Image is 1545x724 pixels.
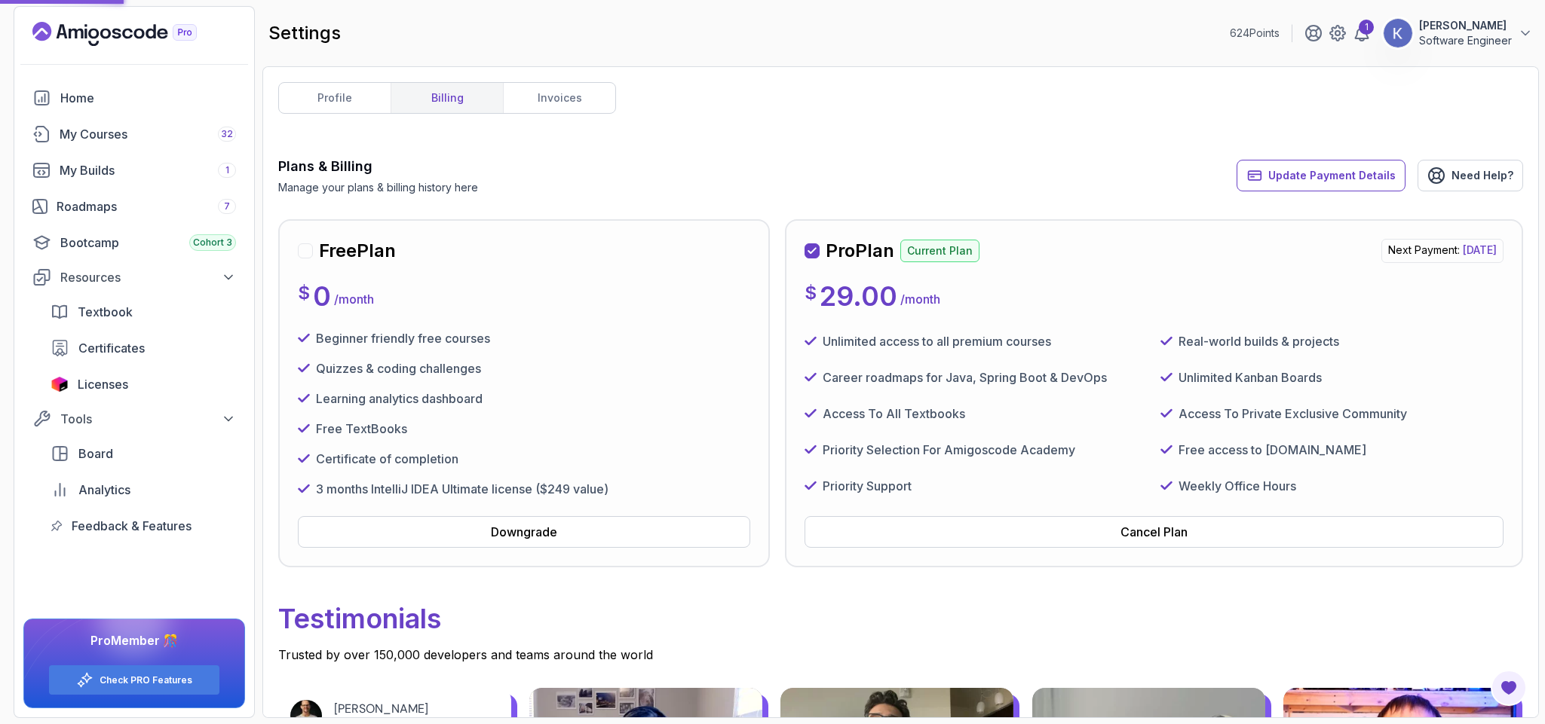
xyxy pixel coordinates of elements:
img: user profile image [1384,19,1412,47]
p: Unlimited Kanban Boards [1179,368,1322,386]
p: / month [900,290,940,308]
p: Software Engineer [1419,33,1512,48]
button: Check PRO Features [48,664,220,695]
span: Textbook [78,303,133,321]
a: profile [279,83,391,113]
div: Bootcamp [60,234,236,252]
p: Manage your plans & billing history here [278,180,478,195]
div: Cancel Plan [1120,523,1188,541]
p: Access To Private Exclusive Community [1179,405,1407,423]
p: Learning analytics dashboard [316,389,483,408]
div: My Courses [60,125,236,143]
div: Resources [60,268,236,286]
button: Resources [23,264,245,291]
div: 1 [1359,20,1374,35]
span: Update Payment Details [1268,168,1396,183]
a: board [41,438,245,469]
p: Career roadmaps for Java, Spring Boot & DevOps [823,368,1107,386]
a: bootcamp [23,228,245,258]
a: Check PRO Features [100,674,192,686]
span: 1 [225,164,229,176]
button: Cancel Plan [805,516,1504,548]
button: user profile image[PERSON_NAME]Software Engineer [1383,18,1533,48]
a: Landing page [32,22,231,46]
p: 3 months IntelliJ IDEA Ultimate license ($249 value) [316,480,608,498]
h2: settings [268,21,341,45]
a: feedback [41,511,245,541]
a: roadmaps [23,191,245,221]
p: Testimonials [278,591,1523,646]
span: Cohort 3 [193,237,232,249]
p: $ [805,281,817,305]
p: 29.00 [820,281,897,311]
button: Update Payment Details [1237,160,1406,191]
p: Free access to [DOMAIN_NAME] [1179,441,1366,459]
p: Current Plan [900,240,979,262]
p: Trusted by over 150,000 developers and teams around the world [278,646,1523,664]
h2: Free Plan [319,239,396,263]
span: Need Help? [1452,168,1513,183]
span: [DATE] [1463,243,1497,256]
h2: Pro Plan [826,239,894,263]
a: Need Help? [1418,160,1523,191]
p: Certificate of completion [316,450,458,468]
div: Home [60,89,236,107]
a: 1 [1353,24,1371,42]
p: Priority Support [823,477,912,495]
span: Analytics [78,481,130,499]
span: Licenses [78,375,128,393]
a: textbook [41,297,245,327]
a: courses [23,119,245,149]
div: Roadmaps [57,197,236,215]
a: certificates [41,333,245,363]
a: analytics [41,475,245,505]
a: billing [391,83,503,113]
div: Tools [60,410,236,428]
p: Next Payment: [1381,239,1504,263]
a: home [23,83,245,113]
p: 624 Points [1230,26,1280,41]
p: Real-world builds & projects [1179,332,1339,350]
a: builds [23,155,245,185]
h3: Plans & Billing [278,156,478,177]
p: Quizzes & coding challenges [316,359,481,377]
span: 7 [224,200,230,212]
div: My Builds [60,161,236,179]
p: $ [298,281,310,305]
span: Feedback & Features [72,517,192,535]
p: / month [334,290,374,308]
p: 0 [313,281,331,311]
p: Weekly Office Hours [1179,477,1296,495]
span: Board [78,444,113,463]
span: Certificates [78,339,145,357]
a: licenses [41,369,245,399]
button: Tools [23,405,245,432]
img: jetbrains icon [51,377,69,392]
p: Free TextBooks [316,420,407,438]
div: Downgrade [491,523,557,541]
p: Access To All Textbooks [823,405,965,423]
span: 32 [221,128,233,140]
button: Open Feedback Button [1491,670,1527,706]
p: [PERSON_NAME] [1419,18,1512,33]
button: Downgrade [298,516,750,548]
a: invoices [503,83,615,113]
div: [PERSON_NAME] [334,701,487,716]
p: Unlimited access to all premium courses [823,332,1051,350]
p: Priority Selection For Amigoscode Academy [823,441,1075,459]
p: Beginner friendly free courses [316,329,490,347]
